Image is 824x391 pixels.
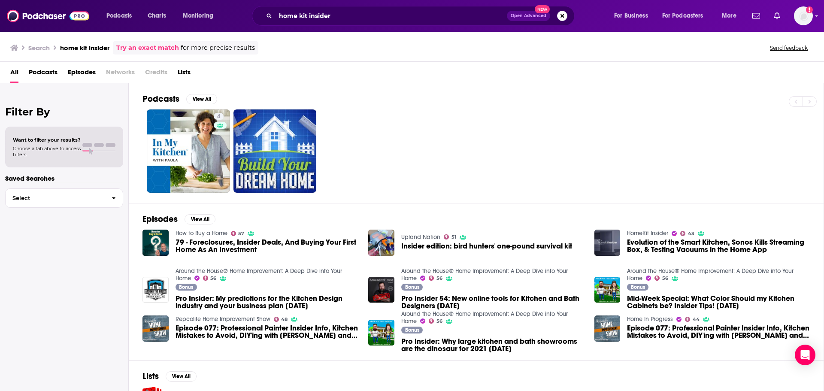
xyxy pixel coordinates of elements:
[654,276,668,281] a: 56
[181,43,255,53] span: for more precise results
[368,230,394,256] img: Insider edition: bird hunters' one-pound survival kit
[185,214,215,224] button: View All
[179,285,193,290] span: Bonus
[166,371,197,382] button: View All
[10,65,18,83] a: All
[662,10,703,22] span: For Podcasters
[176,324,358,339] span: Episode 077: Professional Painter Insider Info, Kitchen Mistakes to Avoid, DIY'ing with [PERSON_N...
[614,10,648,22] span: For Business
[429,318,442,324] a: 56
[405,327,419,333] span: Bonus
[177,9,224,23] button: open menu
[401,295,584,309] span: Pro Insider 54: New online tools for Kitchen and Bath Designers [DATE]
[231,231,245,236] a: 57
[142,94,217,104] a: PodcastsView All
[627,295,810,309] span: Mid-Week Special: What Color Should my Kitchen Cabinets be? Insider Tips! [DATE]
[142,214,215,224] a: EpisodesView All
[631,285,645,290] span: Bonus
[806,6,813,13] svg: Add a profile image
[795,345,815,365] div: Open Intercom Messenger
[68,65,96,83] span: Episodes
[794,6,813,25] span: Logged in as MichaelSmart
[662,276,668,280] span: 56
[368,277,394,303] img: Pro Insider 54: New online tools for Kitchen and Bath Designers 7 30 2020
[281,318,288,321] span: 48
[451,235,456,239] span: 51
[100,9,143,23] button: open menu
[594,277,621,303] a: Mid-Week Special: What Color Should my Kitchen Cabinets be? Insider Tips! 6 3 2020
[238,232,244,236] span: 57
[608,9,659,23] button: open menu
[176,239,358,253] a: 79 - Foreclosures, Insider Deals, And Buying Your First Home As An Investment
[535,5,550,13] span: New
[186,94,217,104] button: View All
[176,230,227,237] a: How to Buy a Home
[401,295,584,309] a: Pro Insider 54: New online tools for Kitchen and Bath Designers 7 30 2020
[260,6,583,26] div: Search podcasts, credits, & more...
[401,242,572,250] a: Insider edition: bird hunters' one-pound survival kit
[722,10,736,22] span: More
[401,338,584,352] span: Pro Insider: Why large kitchen and bath showrooms are the dinosaur for 2021 [DATE]
[368,320,394,346] img: Pro Insider: Why large kitchen and bath showrooms are the dinosaur for 2021 12 10 2020
[429,276,442,281] a: 56
[401,267,568,282] a: Around the House® Home Improvement: A Deep Dive into Your Home
[106,10,132,22] span: Podcasts
[217,112,220,121] span: 4
[116,43,179,53] a: Try an exact match
[5,188,123,208] button: Select
[142,371,159,382] h2: Lists
[594,230,621,256] a: Evolution of the Smart Kitchen, Sonos Kills Streaming Box, & Testing Vacuums in the Home App
[214,113,224,120] a: 4
[627,315,673,323] a: Home In Progress
[7,8,89,24] img: Podchaser - Follow, Share and Rate Podcasts
[29,65,58,83] a: Podcasts
[176,295,358,309] span: Pro Insider: My predictions for the Kitchen Design industry and your business plan [DATE]
[142,9,171,23] a: Charts
[60,44,109,52] h3: home kit insider
[680,231,694,236] a: 43
[106,65,135,83] span: Networks
[142,371,197,382] a: ListsView All
[627,295,810,309] a: Mid-Week Special: What Color Should my Kitchen Cabinets be? Insider Tips! 6 3 2020
[142,230,169,256] img: 79 - Foreclosures, Insider Deals, And Buying Your First Home As An Investment
[436,319,442,323] span: 56
[142,277,169,303] img: Pro Insider: My predictions for the Kitchen Design industry and your business plan 1 21 2021
[145,65,167,83] span: Credits
[6,195,105,201] span: Select
[405,285,419,290] span: Bonus
[178,65,191,83] a: Lists
[142,94,179,104] h2: Podcasts
[401,233,440,241] a: Upland Nation
[688,232,694,236] span: 43
[749,9,763,23] a: Show notifications dropdown
[767,44,810,52] button: Send feedback
[657,9,716,23] button: open menu
[511,14,546,18] span: Open Advanced
[176,267,342,282] a: Around the House® Home Improvement: A Deep Dive into Your Home
[13,145,81,158] span: Choose a tab above to access filters.
[210,276,216,280] span: 56
[794,6,813,25] button: Show profile menu
[627,239,810,253] a: Evolution of the Smart Kitchen, Sonos Kills Streaming Box, & Testing Vacuums in the Home App
[5,174,123,182] p: Saved Searches
[203,276,217,281] a: 56
[507,11,550,21] button: Open AdvancedNew
[148,10,166,22] span: Charts
[401,310,568,325] a: Around the House® Home Improvement: A Deep Dive into Your Home
[627,324,810,339] span: Episode 077: Professional Painter Insider Info, Kitchen Mistakes to Avoid, DIY'ing with [PERSON_N...
[436,276,442,280] span: 56
[142,315,169,342] img: Episode 077: Professional Painter Insider Info, Kitchen Mistakes to Avoid, DIY'ing with Mike and ...
[770,9,784,23] a: Show notifications dropdown
[594,315,621,342] img: Episode 077: Professional Painter Insider Info, Kitchen Mistakes to Avoid, DIY'ing with Mike and ...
